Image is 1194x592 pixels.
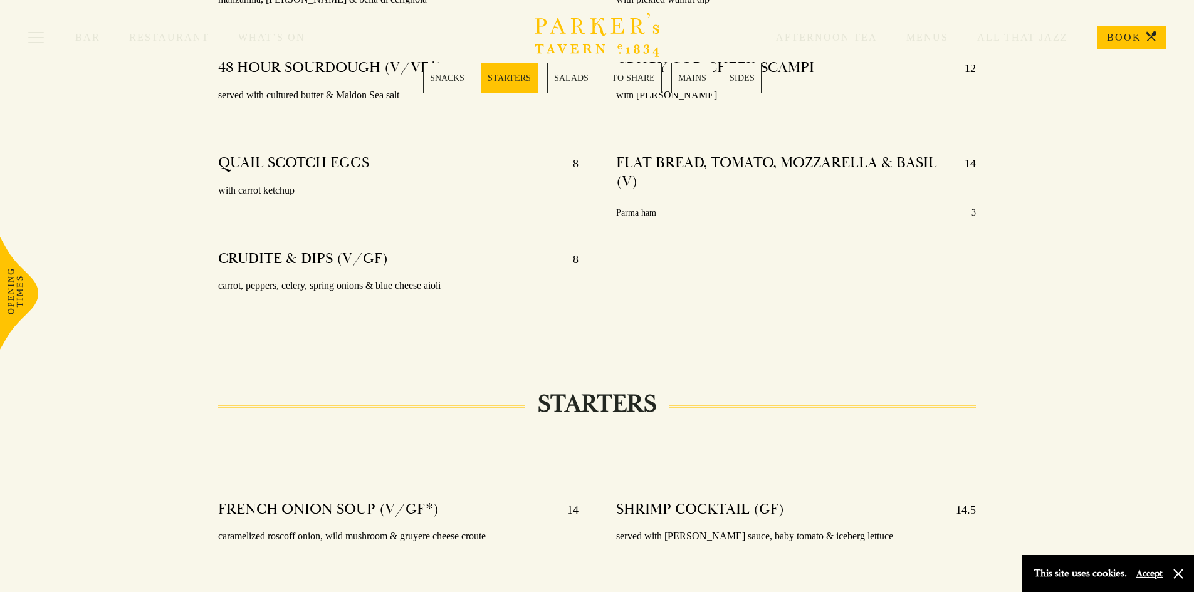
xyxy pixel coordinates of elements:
p: 8 [560,153,579,174]
a: 5 / 6 [671,63,713,93]
p: Parma ham [616,205,656,221]
p: served with [PERSON_NAME] sauce, baby tomato & iceberg lettuce [616,527,977,546]
p: This site uses cookies. [1034,564,1127,583]
a: 3 / 6 [547,63,595,93]
h4: FRENCH ONION SOUP (V/GF*) [218,500,439,520]
a: 4 / 6 [605,63,662,93]
h2: STARTERS [525,389,669,419]
h4: FLAT BREAD, TOMATO, MOZZARELLA & BASIL (V) [616,153,953,191]
a: 2 / 6 [481,63,538,93]
p: 14.5 [943,500,976,520]
p: 14 [555,500,579,520]
h4: CRUDITE & DIPS (V/GF) [218,249,388,269]
button: Accept [1136,568,1163,579]
p: caramelized roscoff onion, wild mushroom & gruyere cheese croute [218,527,579,546]
h4: QUAIL SCOTCH EGGS [218,153,369,174]
p: 3 [971,205,976,221]
p: 14 [952,153,976,191]
p: with carrot ketchup [218,182,579,200]
p: carrot, peppers, celery, spring onions & blue cheese aioli [218,277,579,295]
button: Close and accept [1172,568,1185,580]
p: 8 [560,249,579,269]
a: 6 / 6 [723,63,762,93]
a: 1 / 6 [423,63,471,93]
h4: SHRIMP COCKTAIL (GF) [616,500,784,520]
